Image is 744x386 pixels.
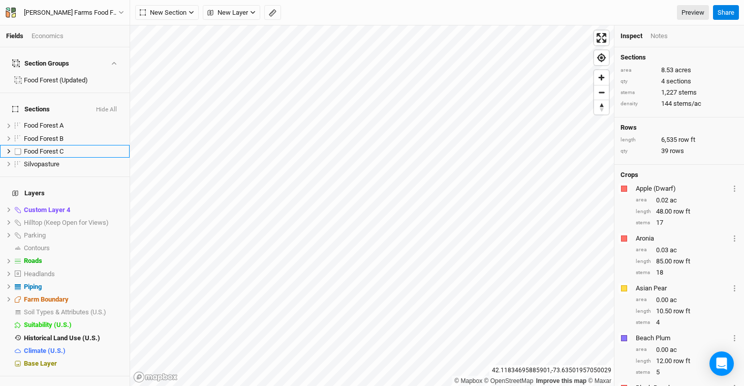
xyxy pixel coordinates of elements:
[670,246,677,255] span: ac
[621,99,738,108] div: 144
[621,146,738,156] div: 39
[621,53,738,62] h4: Sections
[24,122,123,130] div: Food Forest A
[24,147,123,156] div: Food Forest C
[24,231,123,240] div: Parking
[677,5,709,20] a: Preview
[636,284,729,293] div: Asian Pear
[24,206,70,214] span: Custom Layer 4
[621,171,638,179] h4: Crops
[24,360,57,367] span: Base Layer
[636,246,738,255] div: 0.03
[594,31,609,45] button: Enter fullscreen
[6,32,23,40] a: Fields
[678,135,695,144] span: row ft
[24,308,106,316] span: Soil Types & Attributes (U.S.)
[24,160,59,168] span: Silvopasture
[24,257,42,264] span: Roads
[12,60,69,68] div: Section Groups
[636,307,738,316] div: 10.50
[135,5,199,20] button: New Section
[621,77,738,86] div: 4
[24,321,123,329] div: Suitability (U.S.)
[731,332,738,344] button: Crop Usage
[24,257,123,265] div: Roads
[484,377,534,384] a: OpenStreetMap
[673,99,701,108] span: stems/ac
[673,207,690,216] span: row ft
[636,308,651,315] div: length
[24,270,123,278] div: Headlands
[636,208,651,216] div: length
[673,257,690,266] span: row ft
[96,106,117,113] button: Hide All
[636,196,738,205] div: 0.02
[264,5,281,20] button: Shortcut: M
[489,365,614,376] div: 42.11834695885901 , -73.63501957050029
[24,295,69,303] span: Farm Boundary
[621,147,656,155] div: qty
[636,357,738,366] div: 12.00
[5,7,125,18] button: [PERSON_NAME] Farms Food Forest and Silvopasture - ACTIVE
[24,8,118,18] div: Wally Farms Food Forest and Silvopasture - ACTIVE
[636,207,738,216] div: 48.00
[731,232,738,244] button: Crop Usage
[594,85,609,100] span: Zoom out
[24,347,123,355] div: Climate (U.S.)
[24,334,123,342] div: Historical Land Use (U.S.)
[636,369,651,376] div: stems
[24,270,55,278] span: Headlands
[731,282,738,294] button: Crop Usage
[24,231,46,239] span: Parking
[621,89,656,97] div: stems
[709,351,734,376] div: Open Intercom Messenger
[24,219,123,227] div: Hilltop (Keep Open for Views)
[621,136,656,144] div: length
[636,196,651,204] div: area
[588,377,611,384] a: Maxar
[203,5,260,20] button: New Layer
[636,184,729,193] div: Apple (Dwarf)
[636,346,651,353] div: area
[636,319,651,326] div: stems
[6,183,123,203] h4: Layers
[24,135,123,143] div: Food Forest B
[636,219,651,227] div: stems
[621,67,656,74] div: area
[621,88,738,97] div: 1,227
[594,100,609,114] button: Reset bearing to north
[109,60,118,67] button: Show section groups
[636,318,738,327] div: 4
[24,334,100,342] span: Historical Land Use (U.S.)
[670,196,677,205] span: ac
[32,32,64,41] div: Economics
[24,295,123,304] div: Farm Boundary
[636,295,738,305] div: 0.00
[24,122,64,129] span: Food Forest A
[130,25,614,386] canvas: Map
[621,124,738,132] h4: Rows
[670,146,684,156] span: rows
[636,296,651,304] div: area
[636,218,738,227] div: 17
[24,76,123,84] div: Food Forest (Updated)
[636,268,738,277] div: 18
[454,377,482,384] a: Mapbox
[650,32,668,41] div: Notes
[24,8,118,18] div: [PERSON_NAME] Farms Food Forest and Silvopasture - ACTIVE
[670,295,677,305] span: ac
[673,357,690,366] span: row ft
[675,66,691,75] span: acres
[24,347,66,354] span: Climate (U.S.)
[621,32,642,41] div: Inspect
[24,147,64,155] span: Food Forest C
[140,8,187,18] span: New Section
[24,244,50,252] span: Contours
[133,371,178,383] a: Mapbox logo
[12,105,50,113] span: Sections
[24,219,109,226] span: Hilltop (Keep Open for Views)
[636,269,651,277] div: stems
[594,50,609,65] span: Find my location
